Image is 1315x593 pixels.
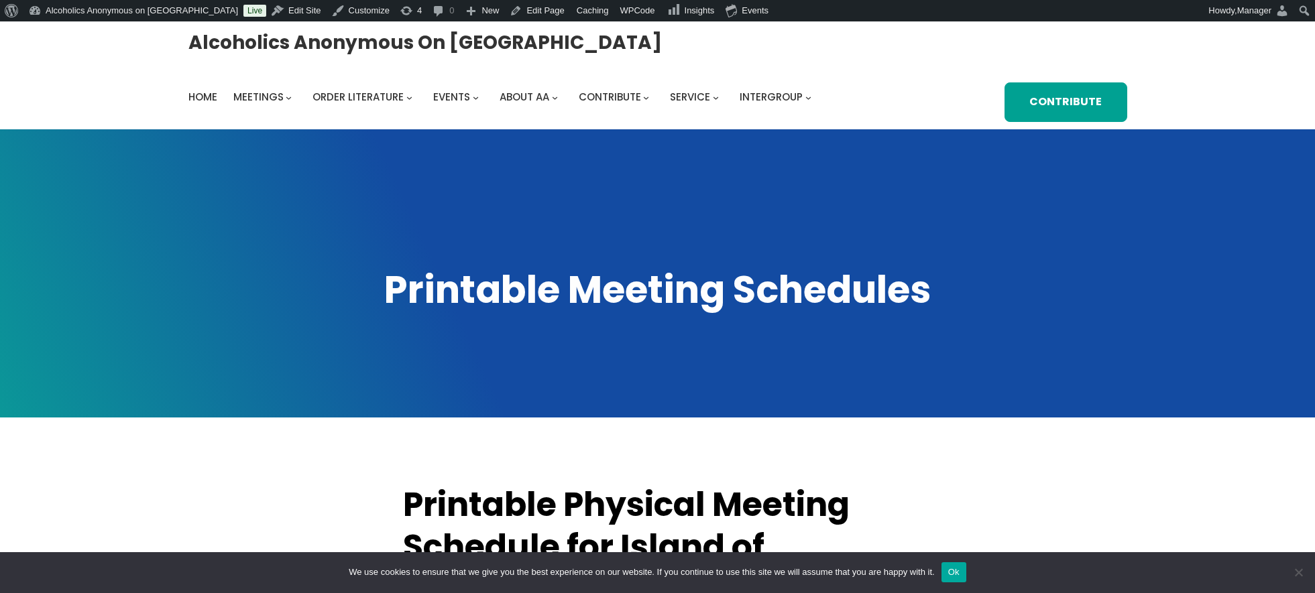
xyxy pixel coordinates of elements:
span: Order Literature [312,90,404,104]
button: Intergroup submenu [805,94,811,101]
a: Contribute [1005,82,1127,122]
button: Contribute submenu [643,94,649,101]
span: Home [188,90,217,104]
h1: Printable Meeting Schedules [188,265,1127,316]
a: Contribute [579,88,641,107]
button: Events submenu [473,94,479,101]
a: Meetings [233,88,284,107]
a: Alcoholics Anonymous on [GEOGRAPHIC_DATA] [188,26,662,59]
span: No [1292,566,1305,579]
span: Manager [1237,5,1271,15]
span: About AA [500,90,549,104]
a: Home [188,88,217,107]
a: About AA [500,88,549,107]
a: Events [433,88,470,107]
span: Insights [685,5,715,15]
span: Contribute [579,90,641,104]
a: Intergroup [740,88,803,107]
button: Service submenu [713,94,719,101]
button: About AA submenu [552,94,558,101]
nav: Intergroup [188,88,816,107]
span: Events [433,90,470,104]
span: We use cookies to ensure that we give you the best experience on our website. If you continue to ... [349,566,934,579]
span: Intergroup [740,90,803,104]
span: Meetings [233,90,284,104]
a: Service [670,88,710,107]
button: Ok [941,562,966,582]
button: Meetings submenu [286,94,292,101]
span: Service [670,90,710,104]
a: Live [243,5,266,17]
button: Order Literature submenu [406,94,412,101]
